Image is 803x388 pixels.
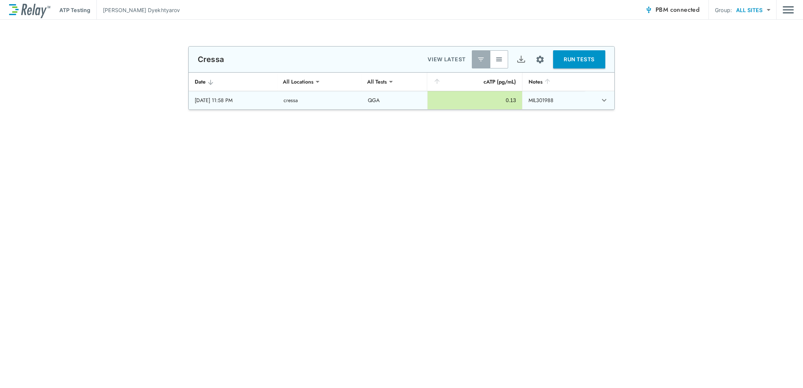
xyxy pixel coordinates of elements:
[434,96,516,104] div: 0.13
[362,91,427,109] td: QGA
[103,6,180,14] p: [PERSON_NAME] Dyekhtyarov
[428,55,466,64] p: VIEW LATEST
[59,6,90,14] p: ATP Testing
[362,74,392,89] div: All Tests
[726,365,795,382] iframe: Resource center
[656,5,699,15] span: PBM
[433,77,516,86] div: cATP (pg/mL)
[189,73,277,91] th: Date
[512,50,530,68] button: Export
[277,91,362,109] td: cressa
[189,73,614,110] table: sticky table
[530,50,550,70] button: Site setup
[535,55,545,64] img: Settings Icon
[195,96,271,104] div: [DATE] 11:58 PM
[670,5,700,14] span: connected
[783,3,794,17] button: Main menu
[598,94,611,107] button: expand row
[477,56,485,63] img: Latest
[715,6,732,14] p: Group:
[783,3,794,17] img: Drawer Icon
[553,50,605,68] button: RUN TESTS
[277,74,319,89] div: All Locations
[516,55,526,64] img: Export Icon
[9,2,50,18] img: LuminUltra Relay
[522,91,585,109] td: MIL301988
[495,56,503,63] img: View All
[645,6,653,14] img: Connected Icon
[198,55,224,64] p: Cressa
[529,77,579,86] div: Notes
[642,2,702,17] button: PBM connected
